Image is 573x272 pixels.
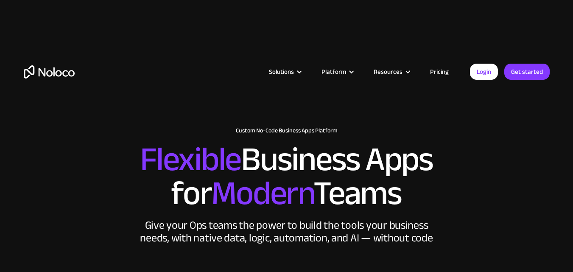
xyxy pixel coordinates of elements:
[504,64,550,80] a: Get started
[24,65,75,79] a: home
[363,66,419,77] div: Resources
[374,66,402,77] div: Resources
[321,66,346,77] div: Platform
[24,127,550,134] h1: Custom No-Code Business Apps Platform
[24,143,550,210] h2: Business Apps for Teams
[419,66,459,77] a: Pricing
[311,66,363,77] div: Platform
[140,128,241,191] span: Flexible
[470,64,498,80] a: Login
[138,219,435,244] div: Give your Ops teams the power to build the tools your business needs, with native data, logic, au...
[258,66,311,77] div: Solutions
[269,66,294,77] div: Solutions
[211,162,313,225] span: Modern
